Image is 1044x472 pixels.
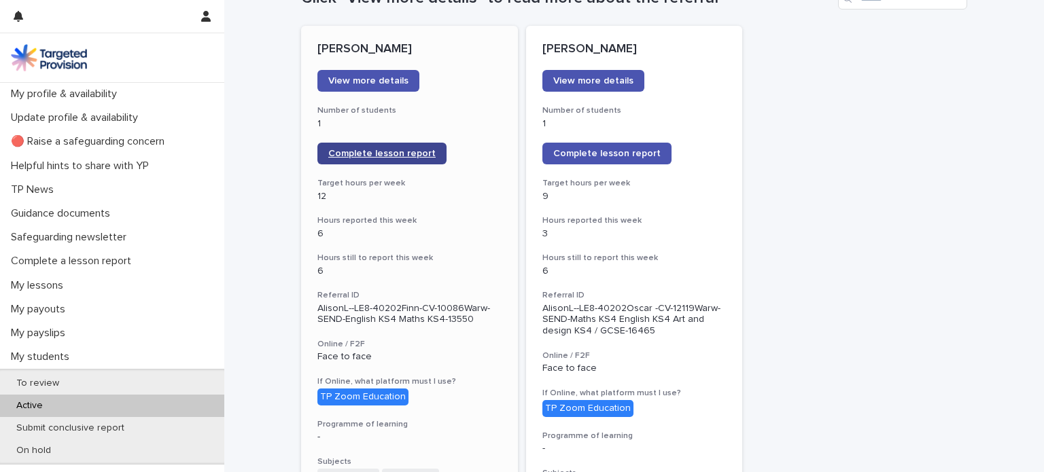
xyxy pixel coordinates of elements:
div: TP Zoom Education [542,400,633,417]
p: On hold [5,445,62,456]
p: 12 [317,191,502,202]
p: Safeguarding newsletter [5,231,137,244]
p: My lessons [5,279,74,292]
div: TP Zoom Education [317,388,408,405]
span: View more details [553,76,633,86]
p: 1 [542,118,727,130]
a: View more details [317,70,419,92]
p: 1 [317,118,502,130]
h3: Hours still to report this week [542,253,727,264]
a: View more details [542,70,644,92]
p: TP News [5,183,65,196]
p: [PERSON_NAME] [317,42,502,57]
h3: Number of students [317,105,502,116]
p: My payouts [5,303,76,316]
p: Face to face [317,351,502,363]
h3: Referral ID [317,290,502,301]
p: [PERSON_NAME] [542,42,727,57]
h3: Hours reported this week [542,215,727,226]
h3: Programme of learning [542,431,727,441]
h3: If Online, what platform must I use? [317,376,502,387]
p: - [542,443,727,454]
p: 6 [317,266,502,277]
p: 9 [542,191,727,202]
p: Active [5,400,54,412]
h3: Hours reported this week [317,215,502,226]
h3: Target hours per week [542,178,727,189]
p: Update profile & availability [5,111,149,124]
p: 6 [317,228,502,240]
p: Submit conclusive report [5,422,135,434]
p: To review [5,378,70,389]
p: My students [5,350,80,363]
p: AlisonL--LE8-40202Finn-CV-10086Warw-SEND-English KS4 Maths KS4-13550 [317,303,502,326]
h3: Number of students [542,105,727,116]
p: AlisonL--LE8-40202Oscar -CV-12119Warw-SEND-Maths KS4 English KS4 Art and design KS4 / GCSE-16465 [542,303,727,337]
h3: Programme of learning [317,419,502,430]
span: Complete lesson report [328,149,436,158]
p: 3 [542,228,727,240]
h3: Hours still to report this week [317,253,502,264]
p: My profile & availability [5,88,128,101]
span: Complete lesson report [553,149,661,158]
span: View more details [328,76,408,86]
p: My payslips [5,327,76,340]
h3: Subjects [317,456,502,467]
p: 🔴 Raise a safeguarding concern [5,135,175,148]
p: Complete a lesson report [5,255,142,268]
img: M5nRWzHhSzIhMunXDL62 [11,44,87,71]
h3: Target hours per week [317,178,502,189]
p: Guidance documents [5,207,121,220]
p: Face to face [542,363,727,374]
p: Helpful hints to share with YP [5,160,160,173]
a: Complete lesson report [317,143,447,164]
p: 6 [542,266,727,277]
h3: If Online, what platform must I use? [542,388,727,399]
p: - [317,431,502,443]
h3: Referral ID [542,290,727,301]
a: Complete lesson report [542,143,672,164]
h3: Online / F2F [542,350,727,361]
h3: Online / F2F [317,339,502,350]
